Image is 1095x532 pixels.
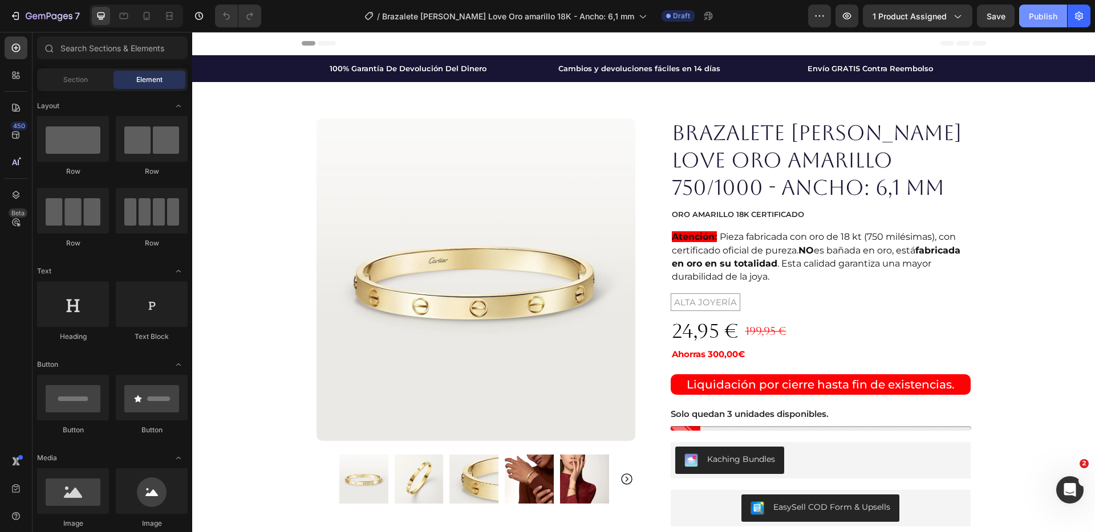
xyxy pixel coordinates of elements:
p: Solo quedan 3 unidades disponibles. [478,374,636,390]
iframe: Design area [192,32,1095,532]
div: Publish [1029,10,1057,22]
button: Kaching Bundles [483,415,592,442]
span: / [377,10,380,22]
div: Text Block [116,332,188,342]
span: Toggle open [169,262,188,280]
strong: fabricada [723,213,768,224]
h2: Liquidación por cierre hasta fin de existencias. [478,342,779,363]
p: Ahorras 300,00€ [480,314,778,330]
span: Draft [673,11,690,21]
div: Button [116,425,188,435]
h2: ALTA JOYERÍA [481,264,546,277]
button: EasySell COD Form & Upsells [549,463,707,490]
button: 7 [5,5,85,27]
div: Row [37,238,109,248]
div: Row [116,166,188,177]
strong: Atención: [480,199,525,210]
div: 450 [11,121,27,130]
p: 7 [75,9,80,23]
span: Brazalete [PERSON_NAME] Love Oro amarillo 18K - Ancho: 6,1 mm [382,10,634,22]
span: Layout [37,101,59,111]
span: 2 [1080,459,1089,468]
span: Toggle open [169,355,188,374]
span: Section [63,75,88,85]
span: 1 product assigned [873,10,947,22]
div: Image [37,518,109,529]
div: Heading [37,332,109,342]
button: Save [977,5,1015,27]
span: Toggle open [169,97,188,115]
span: Text [37,266,51,276]
strong: en oro en su totalidad [480,226,585,237]
div: Undo/Redo [215,5,261,27]
div: Beta [9,208,27,218]
p: Cambios y devoluciones fáciles en 14 días [337,32,557,42]
div: Kaching Bundles [515,421,583,433]
h1: Brazalete [PERSON_NAME] Love Oro amarillo 750/1000 - Ancho: 6,1 mm [478,87,779,171]
div: Row [116,238,188,248]
span: Button [37,359,58,370]
div: EasySell COD Form & Upsells [581,469,698,481]
button: Carousel Next Arrow [428,440,441,454]
span: Save [987,11,1005,21]
iframe: Intercom live chat [1056,476,1084,504]
img: KachingBundles.png [492,421,506,435]
p: Oro amarillo 18k certificado [480,178,778,187]
button: 1 product assigned [863,5,972,27]
div: 199,95 € [552,291,595,308]
strong: NO [606,213,622,224]
button: Publish [1019,5,1067,27]
span: Element [136,75,163,85]
input: Search Sections & Elements [37,36,188,59]
span: Toggle open [169,449,188,467]
div: 24,95 € [478,285,547,313]
div: Row [37,166,109,177]
div: Button [37,425,109,435]
span: Pieza fabricada con oro de 18 kt (750 milésimas), con certificado oficial de pureza. es bañada en... [480,199,768,250]
span: Media [37,453,57,463]
div: Image [116,518,188,529]
p: Envío GRATIS Contra Reembolso [569,32,788,42]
